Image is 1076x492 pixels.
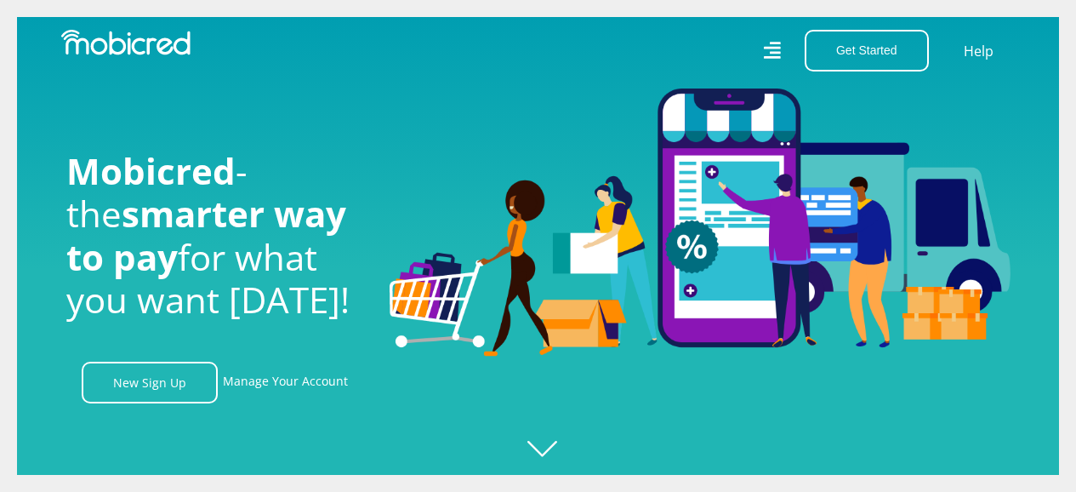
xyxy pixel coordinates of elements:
[82,362,218,403] a: New Sign Up
[223,362,348,403] a: Manage Your Account
[66,189,346,280] span: smarter way to pay
[61,30,191,55] img: Mobicred
[390,89,1011,358] img: Welcome to Mobicred
[805,30,929,72] button: Get Started
[66,150,364,322] h1: - the for what you want [DATE]!
[963,40,994,62] a: Help
[66,146,236,195] span: Mobicred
